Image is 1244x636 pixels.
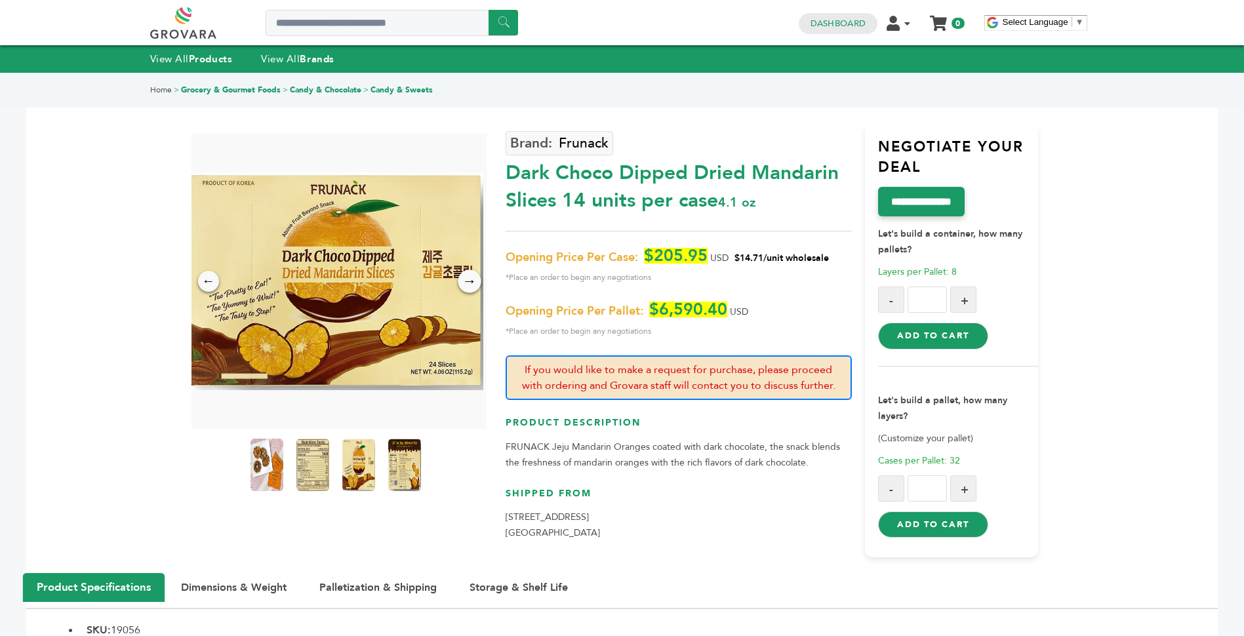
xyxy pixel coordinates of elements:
[189,52,232,66] strong: Products
[931,12,946,26] a: My Cart
[1072,17,1072,27] span: ​
[506,304,643,319] span: Opening Price Per Pallet:
[811,18,866,30] a: Dashboard
[266,10,518,36] input: Search a product or brand...
[878,228,1022,256] strong: Let's build a container, how many pallets?
[150,85,172,95] a: Home
[506,416,852,439] h3: Product Description
[878,266,957,278] span: Layers per Pallet: 8
[188,172,483,390] img: Dark Choco Dipped Dried Mandarin Slices 14 units per case 4.1 oz
[878,323,988,349] button: Add to Cart
[878,475,904,502] button: -
[168,574,300,601] button: Dimensions & Weight
[181,85,281,95] a: Grocery & Gourmet Foods
[506,355,852,400] p: If you would like to make a request for purchase, please proceed with ordering and Grovara staff ...
[458,269,481,292] div: →
[506,487,852,510] h3: Shipped From
[174,85,179,95] span: >
[300,52,334,66] strong: Brands
[950,287,976,313] button: +
[878,394,1007,422] strong: Let's build a pallet, how many layers?
[506,250,638,266] span: Opening Price Per Case:
[23,573,165,602] button: Product Specifications
[950,475,976,502] button: +
[730,306,748,318] span: USD
[198,271,219,292] div: ←
[506,131,613,155] a: Frunack
[506,439,852,471] p: FRUNACK Jeju Mandarin Oranges coated with dark chocolate, the snack blends the freshness of manda...
[878,287,904,313] button: -
[710,252,729,264] span: USD
[718,193,755,211] span: 4.1 oz
[342,439,375,491] img: Dark Choco Dipped Dried Mandarin Slices 14 units per case 4.1 oz
[506,269,852,285] span: *Place an order to begin any negotiations
[878,137,1038,188] h3: Negotiate Your Deal
[734,252,829,264] span: $14.71/unit wholesale
[506,509,852,541] p: [STREET_ADDRESS] [GEOGRAPHIC_DATA]
[952,18,964,29] span: 0
[878,454,960,467] span: Cases per Pallet: 32
[456,574,581,601] button: Storage & Shelf Life
[1003,17,1084,27] a: Select Language​
[261,52,334,66] a: View AllBrands
[150,52,233,66] a: View AllProducts
[1003,17,1068,27] span: Select Language
[878,431,1038,447] p: (Customize your pallet)
[649,302,727,317] span: $6,590.40
[371,85,433,95] a: Candy & Sweets
[644,248,708,264] span: $205.95
[363,85,369,95] span: >
[306,574,450,601] button: Palletization & Shipping
[1075,17,1084,27] span: ▼
[878,511,988,538] button: Add to Cart
[506,323,852,339] span: *Place an order to begin any negotiations
[506,153,852,214] div: Dark Choco Dipped Dried Mandarin Slices 14 units per case
[388,439,421,491] img: Dark Choco Dipped Dried Mandarin Slices 14 units per case 4.1 oz
[283,85,288,95] span: >
[290,85,361,95] a: Candy & Chocolate
[251,439,283,491] img: Dark Choco Dipped Dried Mandarin Slices 14 units per case 4.1 oz Product Label
[296,439,329,491] img: Dark Choco Dipped Dried Mandarin Slices 14 units per case 4.1 oz Nutrition Info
